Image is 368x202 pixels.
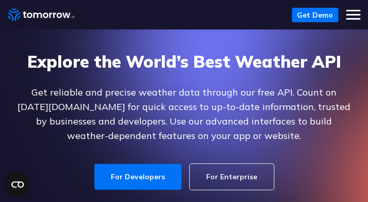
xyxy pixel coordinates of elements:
[8,7,75,23] a: Home link
[94,164,181,190] a: For Developers
[190,164,274,190] a: For Enterprise
[5,172,30,197] button: Open CMP widget
[16,85,352,143] p: Get reliable and precise weather data through our free API. Count on [DATE][DOMAIN_NAME] for quic...
[292,8,338,22] a: Get Demo
[16,50,352,73] h1: Explore the World’s Best Weather API
[346,8,360,22] button: Toggle mobile menu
